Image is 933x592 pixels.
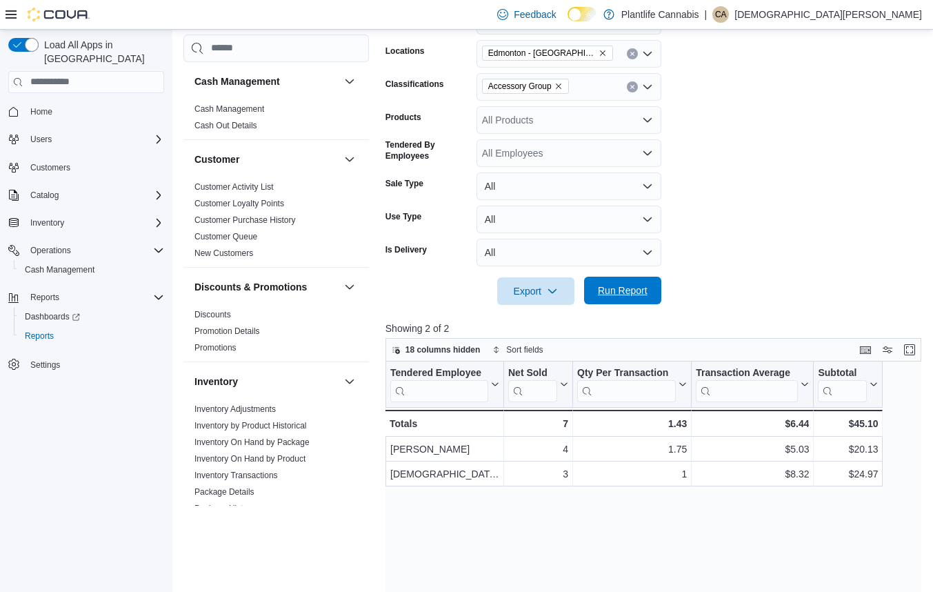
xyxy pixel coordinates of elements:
label: Locations [385,46,425,57]
div: Qty Per Transaction [577,366,676,402]
div: $24.97 [818,466,878,482]
button: Export [497,277,574,305]
button: Users [25,131,57,148]
span: Inventory On Hand by Package [194,437,310,448]
button: Cash Management [341,73,358,90]
button: Display options [879,342,896,358]
a: Settings [25,357,66,373]
button: Reports [25,289,65,306]
p: Plantlife Cannabis [621,6,699,23]
span: Inventory On Hand by Product [194,453,305,464]
div: Subtotal [818,366,867,379]
a: Reports [19,328,59,344]
span: Inventory [25,215,164,231]
a: Promotions [194,343,237,353]
span: New Customers [194,248,253,259]
button: Tendered Employee [390,366,499,402]
button: Inventory [341,373,358,390]
span: Reports [25,289,164,306]
span: Home [25,103,164,120]
span: Inventory Adjustments [194,404,276,415]
p: | [705,6,708,23]
span: Cash Management [19,262,164,278]
a: Customer Queue [194,232,257,241]
button: Customer [194,152,339,166]
div: Discounts & Promotions [183,306,369,362]
div: Inventory [183,401,369,589]
div: $20.13 [818,441,878,457]
span: Cash Out Details [194,120,257,131]
span: 18 columns hidden [405,344,481,355]
button: Operations [25,242,77,259]
a: New Customers [194,248,253,258]
button: Reports [3,288,170,307]
span: CA [715,6,727,23]
img: Cova [28,8,90,21]
span: Export [505,277,566,305]
span: Sort fields [506,344,543,355]
span: Reports [19,328,164,344]
button: Open list of options [642,48,653,59]
span: Customer Loyalty Points [194,198,284,209]
button: Catalog [3,186,170,205]
span: Operations [30,245,71,256]
span: Settings [25,355,164,373]
span: Inventory [30,217,64,228]
button: Cash Management [194,75,339,88]
a: Package Details [194,487,254,497]
button: Remove Accessory Group from selection in this group [554,82,563,90]
span: Customer Queue [194,231,257,242]
p: [DEMOGRAPHIC_DATA][PERSON_NAME] [734,6,922,23]
a: Customer Purchase History [194,215,296,225]
div: 3 [508,466,568,482]
button: Open list of options [642,81,653,92]
button: All [476,206,661,233]
button: Catalog [25,187,64,204]
div: [PERSON_NAME] [390,441,499,457]
button: Operations [3,241,170,260]
span: Users [25,131,164,148]
a: Home [25,103,58,120]
span: Package Details [194,486,254,497]
span: Dashboards [19,308,164,325]
button: Customer [341,151,358,168]
input: Dark Mode [568,7,596,21]
button: Discounts & Promotions [341,279,358,295]
button: Qty Per Transaction [577,366,687,402]
span: Package History [194,503,254,514]
button: Inventory [3,213,170,233]
a: Customer Loyalty Points [194,199,284,208]
span: Cash Management [194,103,264,115]
span: Customer Purchase History [194,215,296,226]
div: 7 [508,415,568,432]
label: Is Delivery [385,244,427,255]
span: Catalog [25,187,164,204]
button: Inventory [194,375,339,388]
nav: Complex example [8,96,164,411]
div: [DEMOGRAPHIC_DATA][PERSON_NAME] [390,466,499,482]
span: Discounts [194,309,231,320]
span: Run Report [598,284,648,297]
span: Accessory Group [482,79,569,94]
a: Customer Activity List [194,182,274,192]
label: Classifications [385,79,444,90]
h3: Cash Management [194,75,280,88]
div: 1 [577,466,687,482]
a: Feedback [492,1,561,28]
a: Inventory Transactions [194,471,278,480]
button: Reports [14,326,170,346]
button: Open list of options [642,115,653,126]
span: Customers [30,162,70,173]
div: $45.10 [818,415,878,432]
span: Customers [25,159,164,176]
button: Settings [3,354,170,374]
button: Sort fields [487,342,548,358]
button: All [476,172,661,200]
span: Operations [25,242,164,259]
div: Customer [183,179,369,267]
span: Reports [30,292,59,303]
a: Cash Management [194,104,264,114]
button: Remove Edmonton - Harvest Pointe from selection in this group [599,49,607,57]
span: Customer Activity List [194,181,274,193]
